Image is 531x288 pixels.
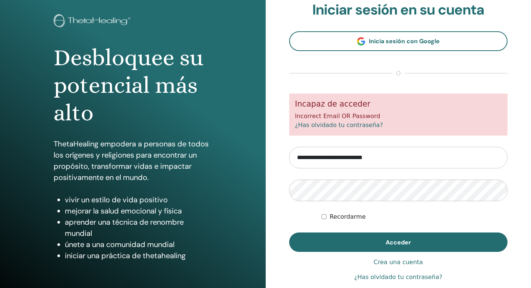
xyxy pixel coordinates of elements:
h5: Incapaz de acceder [295,99,502,109]
span: o [392,69,404,78]
h2: Iniciar sesión en su cuenta [289,1,508,19]
div: Mantenerme autenticado indefinidamente o hasta cerrar la sesión manualmente [322,212,508,221]
label: Recordarme [329,212,366,221]
li: aprender una técnica de renombre mundial [65,216,212,239]
span: Acceder [386,238,411,246]
button: Acceder [289,232,508,252]
a: ¿Has olvidado tu contraseña? [295,121,383,129]
li: únete a una comunidad mundial [65,239,212,250]
li: iniciar una práctica de thetahealing [65,250,212,261]
li: vivir un estilo de vida positivo [65,194,212,205]
div: Incorrect Email OR Password [289,94,508,136]
p: ThetaHealing empodera a personas de todos los orígenes y religiones para encontrar un propósito, ... [54,138,212,183]
a: ¿Has olvidado tu contraseña? [354,273,442,282]
a: Inicia sesión con Google [289,31,508,51]
span: Inicia sesión con Google [369,37,440,45]
h1: Desbloquee su potencial más alto [54,44,212,127]
a: Crea una cuenta [374,258,423,267]
li: mejorar la salud emocional y física [65,205,212,216]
